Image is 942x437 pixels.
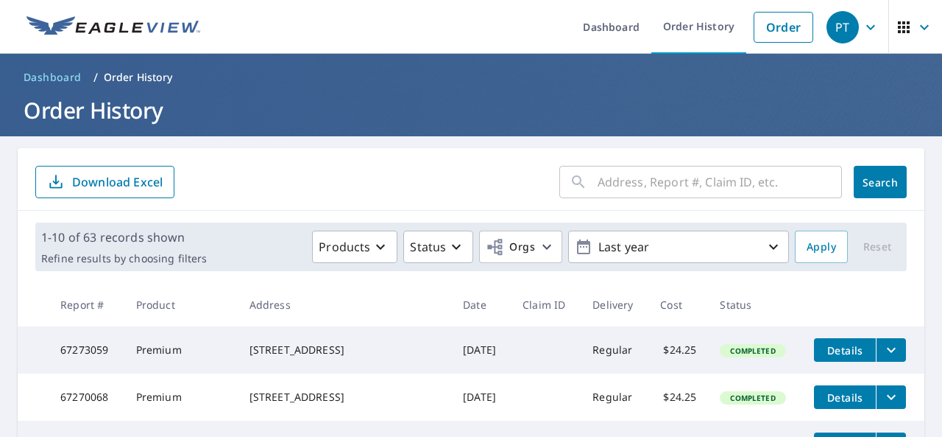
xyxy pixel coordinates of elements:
a: Dashboard [18,66,88,89]
span: Search [865,175,895,189]
button: Orgs [479,231,562,263]
div: [STREET_ADDRESS] [249,390,439,405]
div: PT [826,11,859,43]
nav: breadcrumb [18,66,924,89]
th: Cost [648,283,708,326]
p: Download Excel [72,174,163,190]
button: Apply [795,231,848,263]
button: Last year [568,231,789,263]
td: Premium [124,326,238,374]
button: Download Excel [35,166,174,198]
span: Completed [721,393,784,403]
th: Claim ID [511,283,581,326]
th: Date [451,283,511,326]
td: Regular [581,374,648,421]
td: Premium [124,374,238,421]
a: Order [754,12,813,43]
p: Last year [592,234,765,260]
span: Completed [721,346,784,356]
th: Delivery [581,283,648,326]
td: 67273059 [49,326,124,374]
td: [DATE] [451,374,511,421]
td: Regular [581,326,648,374]
button: Search [854,166,907,198]
p: Status [410,238,446,256]
div: [STREET_ADDRESS] [249,343,439,357]
button: filesDropdownBtn-67273059 [876,338,906,362]
input: Address, Report #, Claim ID, etc. [598,161,842,203]
td: 67270068 [49,374,124,421]
th: Product [124,283,238,326]
span: Orgs [486,238,535,256]
p: 1-10 of 63 records shown [41,228,207,246]
li: / [93,69,98,86]
p: Order History [104,70,173,85]
img: EV Logo [26,16,200,38]
span: Dashboard [24,70,82,85]
th: Address [238,283,451,326]
button: filesDropdownBtn-67270068 [876,385,906,409]
td: $24.25 [648,374,708,421]
span: Apply [807,238,836,256]
button: detailsBtn-67273059 [814,338,876,362]
button: Products [312,231,397,263]
th: Status [708,283,802,326]
p: Products [319,238,370,256]
button: Status [403,231,473,263]
td: [DATE] [451,326,511,374]
span: Details [823,391,867,405]
p: Refine results by choosing filters [41,252,207,265]
button: detailsBtn-67270068 [814,385,876,409]
th: Report # [49,283,124,326]
td: $24.25 [648,326,708,374]
span: Details [823,343,867,357]
h1: Order History [18,95,924,125]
